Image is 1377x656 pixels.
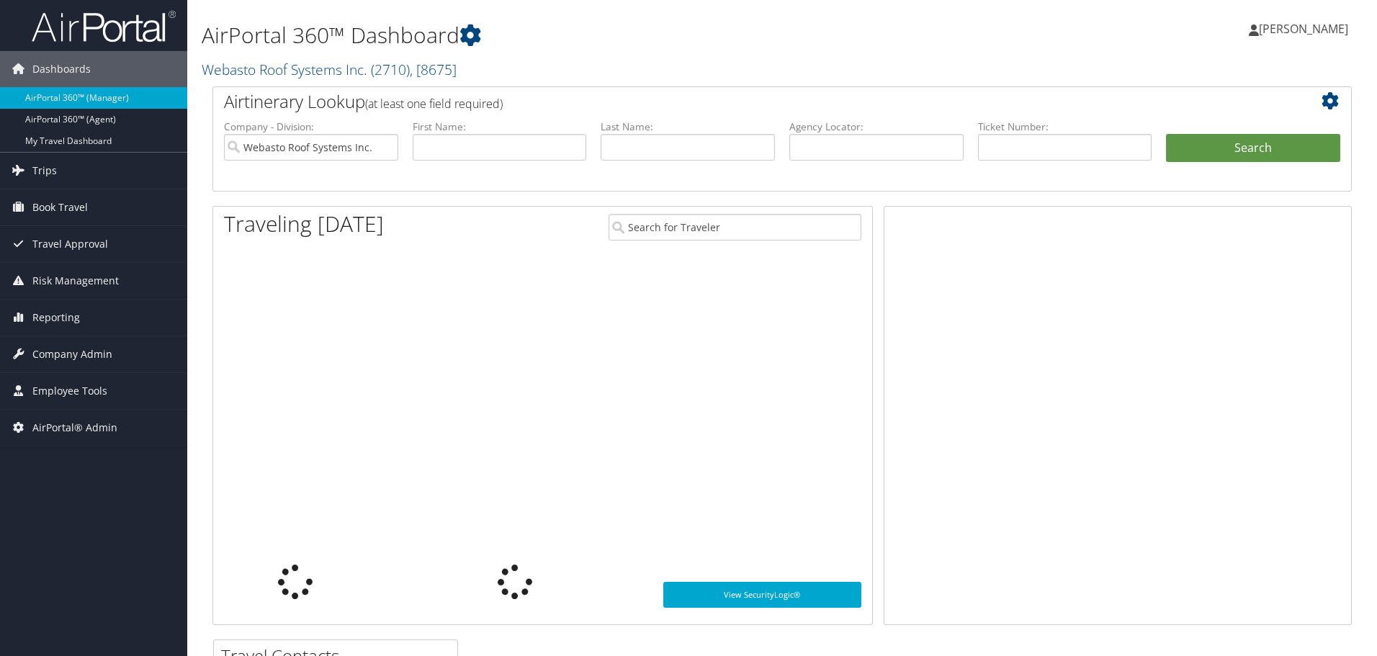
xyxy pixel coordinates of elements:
span: ( 2710 ) [371,60,410,79]
span: Risk Management [32,263,119,299]
label: Last Name: [601,120,775,134]
a: Webasto Roof Systems Inc. [202,60,457,79]
a: View SecurityLogic® [663,582,861,608]
button: Search [1166,134,1340,163]
label: Company - Division: [224,120,398,134]
input: Search for Traveler [609,214,861,241]
span: Travel Approval [32,226,108,262]
span: , [ 8675 ] [410,60,457,79]
span: Employee Tools [32,373,107,409]
label: First Name: [413,120,587,134]
span: Reporting [32,300,80,336]
span: AirPortal® Admin [32,410,117,446]
span: Book Travel [32,189,88,225]
h1: AirPortal 360™ Dashboard [202,20,976,50]
span: Company Admin [32,336,112,372]
a: [PERSON_NAME] [1249,7,1363,50]
label: Ticket Number: [978,120,1152,134]
span: [PERSON_NAME] [1259,21,1348,37]
img: airportal-logo.png [32,9,176,43]
h2: Airtinerary Lookup [224,89,1245,114]
span: Trips [32,153,57,189]
h1: Traveling [DATE] [224,209,384,239]
label: Agency Locator: [789,120,964,134]
span: (at least one field required) [365,96,503,112]
span: Dashboards [32,51,91,87]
